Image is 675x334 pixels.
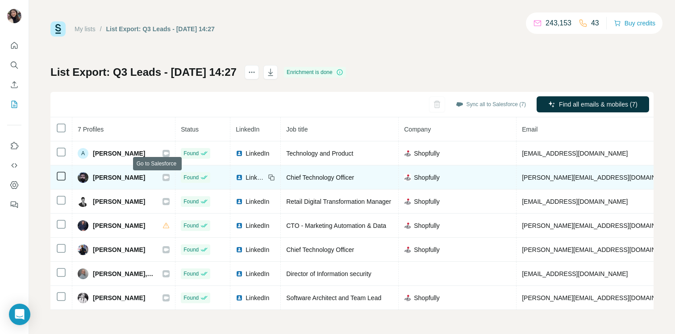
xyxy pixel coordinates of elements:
img: Avatar [78,244,88,255]
img: Avatar [78,172,88,183]
span: Found [183,270,199,278]
button: Dashboard [7,177,21,193]
span: [PERSON_NAME] [93,221,145,230]
img: LinkedIn logo [236,150,243,157]
li: / [100,25,102,33]
span: LinkedIn [246,173,265,182]
span: Found [183,294,199,302]
span: [PERSON_NAME] [93,173,145,182]
p: 43 [591,18,599,29]
span: Director of Information security [286,270,371,277]
span: CTO - Marketing Automation & Data [286,222,386,229]
img: LinkedIn logo [236,294,243,301]
span: LinkedIn [246,293,269,302]
span: [PERSON_NAME] [93,197,145,206]
span: [PERSON_NAME] [93,149,145,158]
span: [EMAIL_ADDRESS][DOMAIN_NAME] [522,150,628,157]
span: 7 Profiles [78,126,104,133]
button: Use Surfe API [7,157,21,173]
span: Found [183,198,199,206]
img: LinkedIn logo [236,246,243,253]
span: Chief Technology Officer [286,246,354,253]
span: Company [404,126,431,133]
span: [EMAIL_ADDRESS][DOMAIN_NAME] [522,198,628,205]
span: [PERSON_NAME], CISM [93,269,154,278]
button: Search [7,57,21,73]
div: List Export: Q3 Leads - [DATE] 14:27 [106,25,215,33]
span: LinkedIn [246,197,269,206]
span: [EMAIL_ADDRESS][DOMAIN_NAME] [522,270,628,277]
span: [PERSON_NAME] [93,293,145,302]
img: Avatar [78,220,88,231]
span: Shopfully [414,197,440,206]
img: company-logo [404,174,411,181]
span: LinkedIn [246,245,269,254]
img: company-logo [404,198,411,205]
p: 243,153 [546,18,571,29]
div: A [78,148,88,159]
img: company-logo [404,294,411,301]
button: Use Surfe on LinkedIn [7,138,21,154]
span: Status [181,126,199,133]
span: Found [183,222,199,230]
img: Avatar [78,293,88,303]
span: Chief Technology Officer [286,174,354,181]
span: Email [522,126,537,133]
button: Buy credits [614,17,655,29]
span: Found [183,246,199,254]
span: LinkedIn [246,269,269,278]
button: Sync all to Salesforce (7) [450,98,532,111]
span: [PERSON_NAME] [93,245,145,254]
span: Found [183,149,199,157]
a: My lists [75,25,96,33]
span: Retail Digital Transformation Manager [286,198,391,205]
img: LinkedIn logo [236,174,243,181]
span: Found [183,173,199,181]
span: Shopfully [414,293,440,302]
button: actions [245,65,259,79]
img: LinkedIn logo [236,270,243,277]
button: Find all emails & mobiles (7) [537,96,649,112]
span: Shopfully [414,221,440,230]
img: LinkedIn logo [236,222,243,229]
img: Avatar [78,268,88,279]
span: LinkedIn [246,149,269,158]
img: company-logo [404,222,411,229]
span: Software Architect and Team Lead [286,294,381,301]
span: Shopfully [414,149,440,158]
span: Job title [286,126,308,133]
img: company-logo [404,246,411,253]
img: Surfe Logo [50,21,66,37]
img: Avatar [78,196,88,207]
span: Find all emails & mobiles (7) [559,100,637,109]
button: Quick start [7,37,21,54]
div: Enrichment is done [284,67,346,78]
span: LinkedIn [246,221,269,230]
span: Technology and Product [286,150,353,157]
button: Enrich CSV [7,77,21,93]
div: Open Intercom Messenger [9,304,30,325]
img: company-logo [404,150,411,157]
img: Avatar [7,9,21,23]
button: My lists [7,96,21,112]
span: Shopfully [414,173,440,182]
img: LinkedIn logo [236,198,243,205]
span: LinkedIn [236,126,259,133]
button: Feedback [7,197,21,213]
span: Shopfully [414,245,440,254]
h1: List Export: Q3 Leads - [DATE] 14:27 [50,65,237,79]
